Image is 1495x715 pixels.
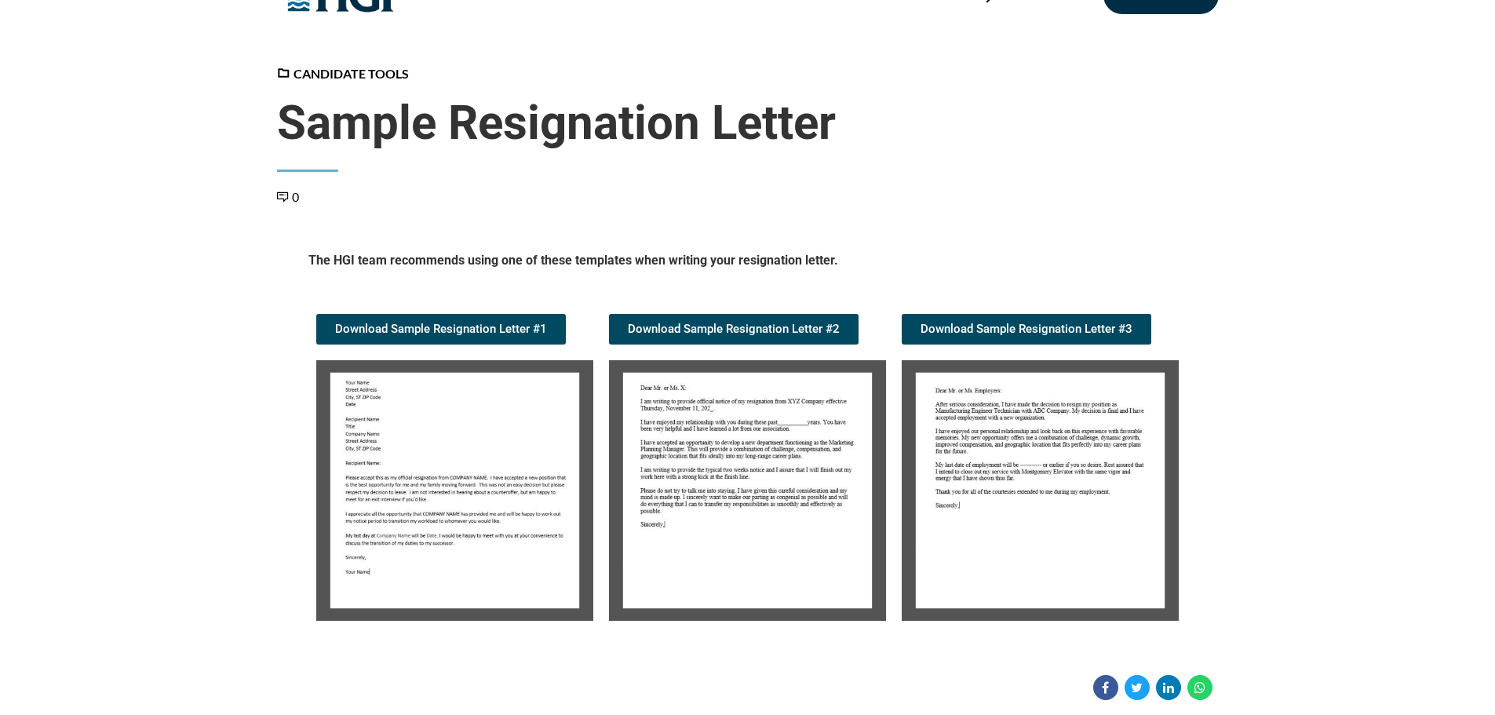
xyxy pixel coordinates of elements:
a: Download Sample Resignation Letter #2 [609,314,859,345]
h5: The HGI team recommends using one of these templates when writing your resignation letter. [308,252,1187,275]
a: Download Sample Resignation Letter #3 [902,314,1151,345]
span: Download Sample Resignation Letter #3 [921,323,1132,335]
a: Candidate Tools [277,66,409,81]
a: Share on WhatsApp [1187,675,1212,700]
a: Share on Facebook [1093,675,1118,700]
a: Download Sample Resignation Letter #1 [316,314,566,345]
a: 0 [277,189,299,204]
a: Share on Linkedin [1156,675,1181,700]
span: Download Sample Resignation Letter #2 [628,323,840,335]
span: Sample Resignation Letter [277,95,1219,151]
a: Share on Twitter [1125,675,1150,700]
span: Download Sample Resignation Letter #1 [335,323,547,335]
